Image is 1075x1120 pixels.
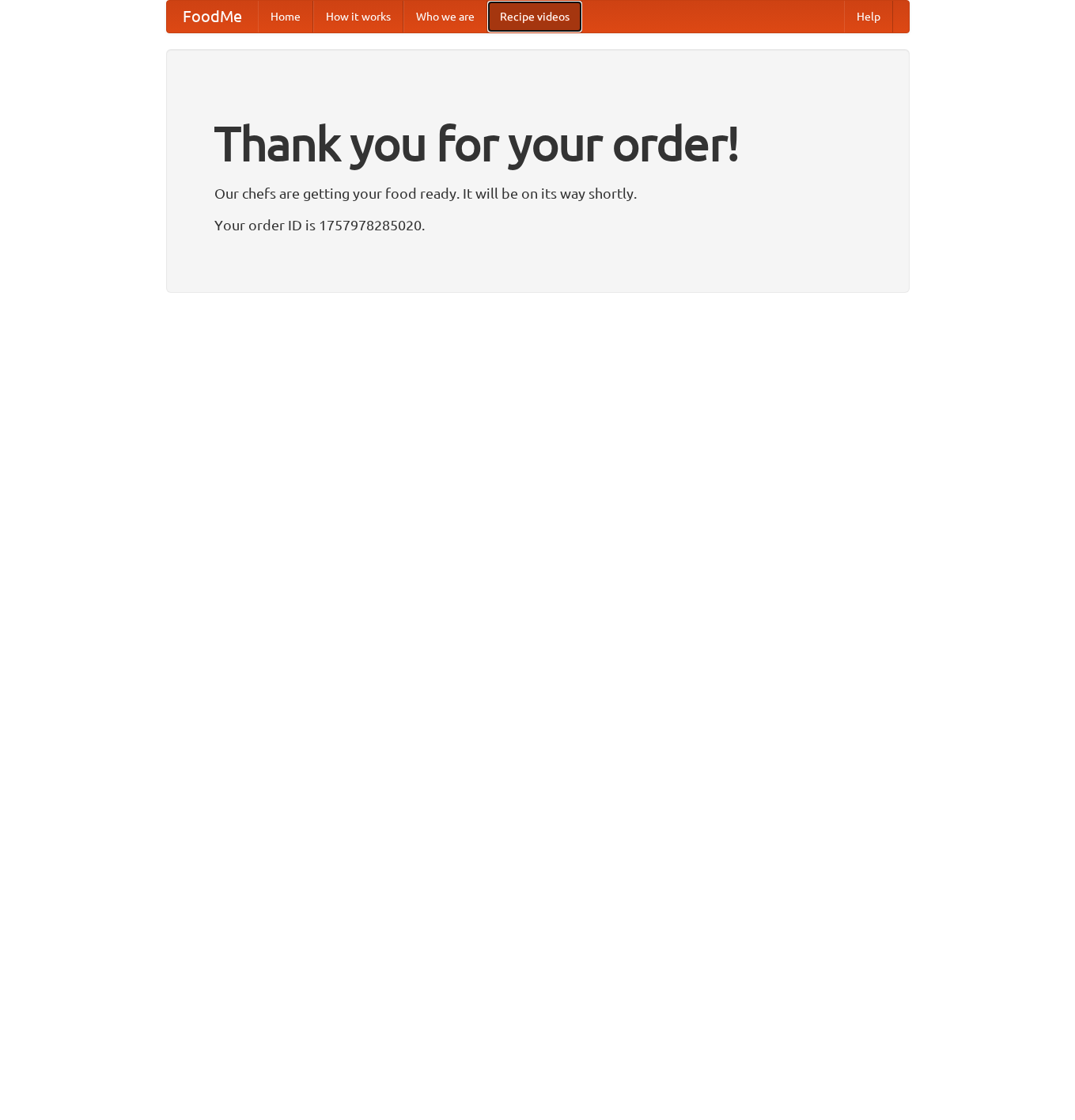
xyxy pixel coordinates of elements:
[258,1,313,32] a: Home
[214,181,861,205] p: Our chefs are getting your food ready. It will be on its way shortly.
[214,213,861,237] p: Your order ID is 1757978285020.
[403,1,487,32] a: Who we are
[167,1,258,32] a: FoodMe
[214,105,861,181] h1: Thank you for your order!
[487,1,582,32] a: Recipe videos
[844,1,893,32] a: Help
[313,1,403,32] a: How it works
